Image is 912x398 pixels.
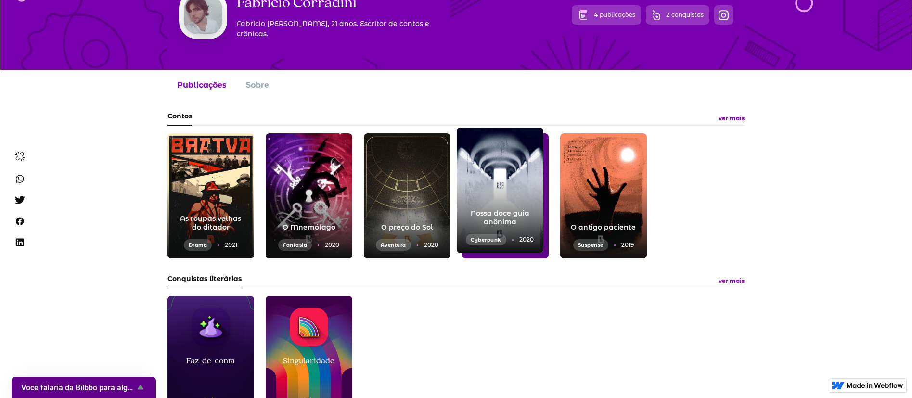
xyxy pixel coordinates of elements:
[424,241,438,249] div: 2020
[364,133,450,258] a: O preço do SolAventura2020
[21,383,135,392] span: Você falaria da Bilbbo para algum amigo seu? 😁
[464,209,536,226] h2: Nossa doce guia anônima
[719,274,745,288] a: ver mais
[278,239,312,251] div: Fantasia
[167,111,192,126] div: Contos
[457,128,543,253] a: Nossa doce guia anônimaCyberpunk2020
[283,354,334,367] h4: Singularidade
[719,116,745,121] div: ver mais
[12,171,28,187] img: WhatsApp
[719,278,745,284] div: ver mais
[12,234,28,251] img: LinkedIn
[466,234,506,245] div: Cyberpunk
[666,11,669,19] div: 2
[186,354,235,367] h4: Faz-de-conta
[621,241,634,249] div: 2019
[381,223,433,232] h2: O preço do Sol
[184,239,212,251] div: Drama
[376,239,411,251] div: Aventura
[573,239,608,251] div: Suspense
[21,382,146,393] button: Mostrar pesquisa - Você falaria da Bilbbo para algum amigo seu? 😁
[519,235,534,244] div: 2020
[266,133,352,258] a: O MnemófagoFantasia2020
[719,111,745,126] a: ver mais
[847,383,903,388] img: Made in Webflow
[560,133,647,258] a: O antigo pacienteSuspense2019
[225,241,237,249] div: 2021
[283,223,335,232] h2: O Mnemófago
[167,274,242,288] div: Conquistas literárias
[325,241,339,249] div: 2020
[177,79,227,91] div: Publicações
[167,133,254,258] a: As roupas velhas do ditadorDrama2021
[671,11,704,19] div: conquistas
[12,213,28,230] img: Facebook
[246,79,269,91] div: Sobre
[175,215,246,231] h2: As roupas velhas do ditador
[10,147,29,166] img: Link
[12,192,28,208] img: Twitter
[237,19,439,39] p: Fabrício [PERSON_NAME], 21 anos. Escritor de contos e crônicas.
[571,223,636,232] h2: O antigo paciente
[594,11,598,19] div: 4
[600,11,635,19] div: publicações
[652,10,661,20] img: Conquistas Literárias, o evento de premiações para a literatura nacional e independente da Bilbbo.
